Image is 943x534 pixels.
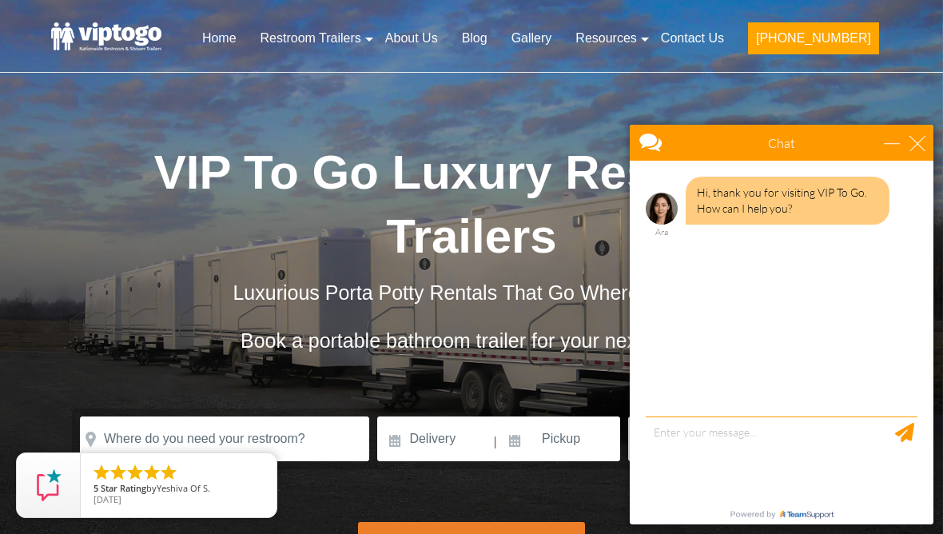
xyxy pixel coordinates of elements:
span: | [494,416,497,468]
span: Book a portable bathroom trailer for your next event. [241,329,702,352]
li:  [159,463,178,482]
input: Pickup [499,416,620,461]
span: by [94,484,264,495]
a: Home [190,21,249,56]
a: [PHONE_NUMBER] [736,21,891,64]
li:  [125,463,145,482]
span: Luxurious Porta Potty Rentals That Go Where You Go [233,281,710,304]
a: Contact Us [649,21,736,56]
a: Resources [563,21,648,56]
iframe: Live Chat Box [620,115,943,534]
li:  [142,463,161,482]
input: Where do you need your restroom? [80,416,369,461]
span: [DATE] [94,493,121,505]
a: Restroom Trailers [249,21,373,56]
input: Delivery [377,416,491,461]
span: VIP To Go Luxury Restroom Trailers [154,145,790,263]
span: Yeshiva Of S. [157,482,210,494]
button: [PHONE_NUMBER] [748,22,879,54]
li:  [109,463,128,482]
a: Blog [450,21,499,56]
img: Review Rating [33,469,65,501]
span: Star Rating [101,482,146,494]
a: Gallery [499,21,564,56]
a: About Us [373,21,450,56]
span: 5 [94,482,98,494]
li:  [92,463,111,482]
